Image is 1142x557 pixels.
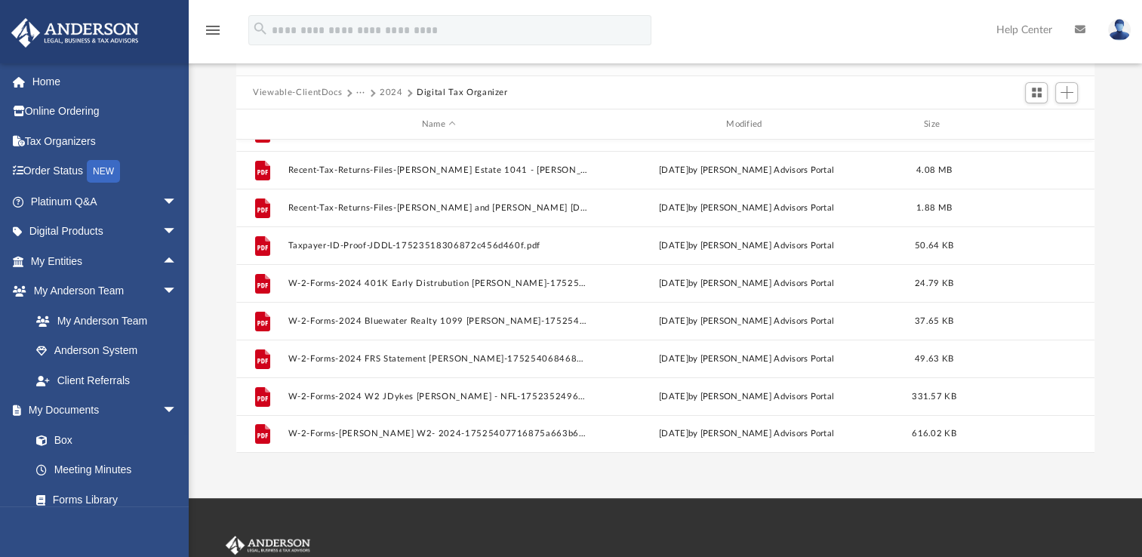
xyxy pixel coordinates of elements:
span: 37.65 KB [915,317,953,325]
div: [DATE] by [PERSON_NAME] Advisors Portal [596,277,897,291]
span: 24.79 KB [915,279,953,288]
div: [DATE] by [PERSON_NAME] Advisors Portal [596,315,897,328]
a: Meeting Minutes [21,455,192,485]
div: grid [236,140,1094,452]
button: Switch to Grid View [1025,82,1048,103]
span: 1.88 MB [916,204,952,212]
a: Tax Organizers [11,126,200,156]
button: Add [1055,82,1078,103]
img: Anderson Advisors Platinum Portal [7,18,143,48]
a: My Entitiesarrow_drop_up [11,246,200,276]
span: 4.08 MB [916,166,952,174]
span: arrow_drop_down [162,186,192,217]
a: My Anderson Team [21,306,185,336]
i: menu [204,21,222,39]
div: Size [904,118,965,131]
button: W-2-Forms-2024 W2 JDykes [PERSON_NAME] - NFL-17523524966872c6f06e3de.pdf [288,392,589,402]
img: User Pic [1108,19,1131,41]
button: W-2-Forms-2024 Bluewater Realty 1099 [PERSON_NAME]-17525413346875a896d108a.pdf [288,316,589,326]
button: Recent-Tax-Returns-Files-[PERSON_NAME] and [PERSON_NAME] [DATE] - [DATE] Tax Return-1752541784687... [288,203,589,213]
div: NEW [87,160,120,183]
div: [DATE] by [PERSON_NAME] Advisors Portal [596,390,897,404]
button: ··· [356,86,366,100]
a: menu [204,29,222,39]
span: 331.57 KB [912,392,956,401]
span: 50.64 KB [915,242,953,250]
div: [DATE] by [PERSON_NAME] Advisors Portal [596,239,897,253]
button: Taxpayer-ID-Proof-JDDL-17523518306872c456d460f.pdf [288,241,589,251]
span: arrow_drop_down [162,395,192,426]
i: search [252,20,269,37]
a: My Documentsarrow_drop_down [11,395,192,426]
div: [DATE] by [PERSON_NAME] Advisors Portal [596,427,897,441]
button: W-2-Forms-2024 FRS Statement [PERSON_NAME]-17525406846875a60c62db5.pdf [288,354,589,364]
span: arrow_drop_up [162,246,192,277]
button: 2024 [380,86,403,100]
button: W-2-Forms-[PERSON_NAME] W2- 2024-17525407716875a663b6660.pdf [288,429,589,439]
div: [DATE] by [PERSON_NAME] Advisors Portal [596,202,897,215]
button: W-2-Forms-2024 401K Early Distrubution [PERSON_NAME]-17525407976875a67dd1f3f.pdf [288,278,589,288]
a: My Anderson Teamarrow_drop_down [11,276,192,306]
a: Forms Library [21,485,185,515]
a: Client Referrals [21,365,192,395]
div: [DATE] by [PERSON_NAME] Advisors Portal [596,352,897,366]
span: 49.63 KB [915,355,953,363]
button: Viewable-ClientDocs [253,86,342,100]
a: Box [21,425,185,455]
span: arrow_drop_down [162,276,192,307]
a: Home [11,66,200,97]
a: Digital Productsarrow_drop_down [11,217,200,247]
button: Digital Tax Organizer [417,86,508,100]
div: id [243,118,281,131]
a: Online Ordering [11,97,200,127]
a: Anderson System [21,336,192,366]
div: id [971,118,1076,131]
span: arrow_drop_down [162,217,192,248]
a: Platinum Q&Aarrow_drop_down [11,186,200,217]
span: 616.02 KB [912,429,956,438]
img: Anderson Advisors Platinum Portal [223,536,313,555]
a: Order StatusNEW [11,156,200,187]
div: Modified [596,118,897,131]
div: [DATE] by [PERSON_NAME] Advisors Portal [596,164,897,177]
div: Name [288,118,589,131]
button: Recent-Tax-Returns-Files-[PERSON_NAME] Estate 1041 - [PERSON_NAME] Executor-17525418376875aa8d5b2... [288,165,589,175]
